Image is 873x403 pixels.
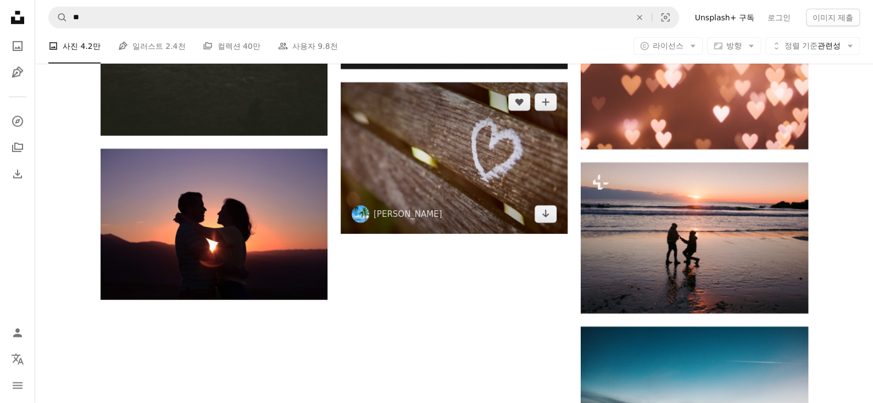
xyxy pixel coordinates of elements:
[48,7,679,29] form: 사이트 전체에서 이미지 찾기
[352,205,369,223] img: Jamez Picard의 프로필로 이동
[7,110,29,132] a: 탐색
[535,93,557,111] button: 컬렉션에 추가
[726,41,742,50] span: 방향
[653,41,683,50] span: 라이선스
[581,233,808,243] a: 해변 꼭대기에 서 있는 두 사람
[652,7,679,28] button: 시각적 검색
[101,149,327,300] img: 포옹하는 커플의 실루엣
[203,29,260,64] a: 컬렉션 40만
[633,37,703,55] button: 라이선스
[508,93,530,111] button: 좋아요
[341,82,568,234] img: 흰색 심장이 있는 갈색 나무 패널
[7,374,29,396] button: 메뉴
[243,40,260,52] span: 40만
[49,7,68,28] button: Unsplash 검색
[118,29,186,64] a: 일러스트 2.4천
[165,40,185,52] span: 2.4천
[318,40,337,52] span: 9.8천
[7,137,29,159] a: 컬렉션
[707,37,761,55] button: 방향
[785,41,841,52] span: 관련성
[627,7,652,28] button: 삭제
[581,68,808,78] a: 하트 보케 라이트
[341,153,568,163] a: 흰색 심장이 있는 갈색 나무 패널
[535,205,557,223] a: 다운로드
[688,9,760,26] a: Unsplash+ 구독
[101,219,327,229] a: 포옹하는 커플의 실루엣
[374,209,442,220] a: [PERSON_NAME]
[7,7,29,31] a: 홈 — Unsplash
[765,37,860,55] button: 정렬 기준관련성
[761,9,797,26] a: 로그인
[7,163,29,185] a: 다운로드 내역
[806,9,860,26] button: 이미지 제출
[278,29,338,64] a: 사용자 9.8천
[7,35,29,57] a: 사진
[581,163,808,314] img: 해변 꼭대기에 서 있는 두 사람
[785,41,818,50] span: 정렬 기준
[7,61,29,83] a: 일러스트
[7,322,29,344] a: 로그인 / 가입
[7,348,29,370] button: 언어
